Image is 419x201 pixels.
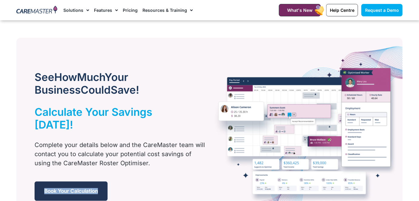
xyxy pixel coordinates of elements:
span: Request a Demo [365,8,399,13]
span: How [54,71,77,84]
img: CareMaster Logo [16,6,57,15]
span: Business [35,84,81,96]
p: Complete your details below and the CareMaster team will contact you to calculate your potential ... [35,141,206,168]
h2: Calculate Your Savings [DATE]! [35,106,190,131]
span: What's New [287,8,313,13]
span: Your [105,71,128,84]
a: Book Your Calculation [35,182,108,201]
span: Book Your Calculation [44,188,98,194]
span: Save! [111,84,139,96]
span: Help Centre [330,8,354,13]
a: Request a Demo [361,4,403,16]
span: Could [81,84,111,96]
a: What's New [279,4,321,16]
span: See [35,71,54,84]
span: Much [77,71,105,84]
a: Help Centre [326,4,358,16]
